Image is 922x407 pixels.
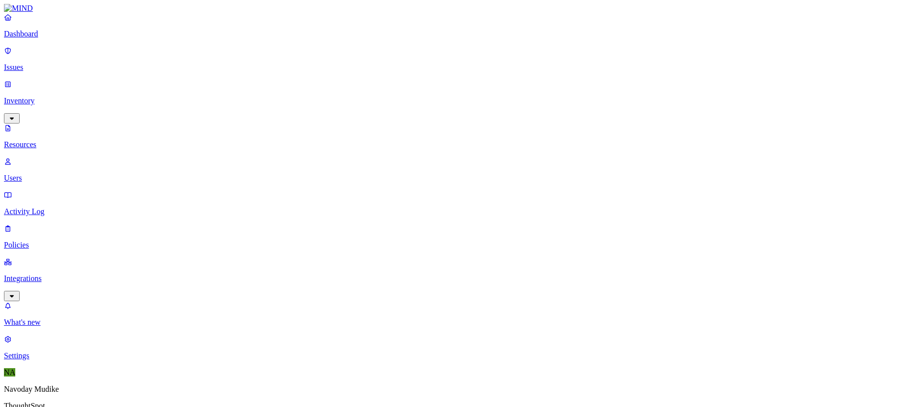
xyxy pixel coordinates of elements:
p: Issues [4,63,918,72]
p: Settings [4,351,918,360]
p: Users [4,174,918,183]
p: Integrations [4,274,918,283]
p: What's new [4,318,918,327]
p: Inventory [4,96,918,105]
img: MIND [4,4,33,13]
span: NA [4,368,15,376]
p: Activity Log [4,207,918,216]
p: Resources [4,140,918,149]
p: Dashboard [4,30,918,38]
p: Policies [4,241,918,250]
p: Navoday Mudike [4,385,918,394]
